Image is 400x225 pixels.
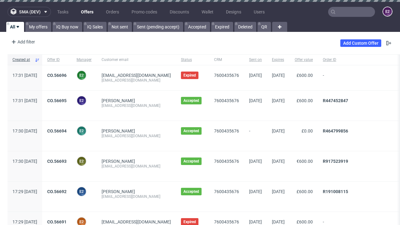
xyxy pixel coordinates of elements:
[25,22,51,32] a: My offers
[47,219,67,224] a: CO.56691
[249,128,262,143] span: -
[183,189,199,194] span: Accepted
[323,73,390,83] span: -
[47,98,67,103] a: CO.56695
[302,128,313,133] span: £0.00
[234,22,256,32] a: Deleted
[7,7,51,17] button: sma (dev)
[272,219,285,224] span: [DATE]
[297,219,313,224] span: £600.00
[102,133,171,138] div: [EMAIL_ADDRESS][DOMAIN_NAME]
[214,189,239,194] a: 7600435676
[297,189,313,194] span: £600.00
[249,98,262,103] span: [DATE]
[102,78,171,83] div: [EMAIL_ADDRESS][DOMAIN_NAME]
[47,189,67,194] a: CO.56692
[77,187,86,196] figcaption: e2
[83,22,107,32] a: IQ Sales
[47,57,67,62] span: Offer ID
[102,219,171,224] a: [EMAIL_ADDRESS][DOMAIN_NAME]
[249,73,262,78] span: [DATE]
[53,7,72,17] a: Tasks
[249,57,262,62] span: Sent on
[6,22,24,32] a: All
[12,128,37,133] span: 17:30 [DATE]
[249,219,262,224] span: [DATE]
[183,73,196,78] span: Expired
[12,219,37,224] span: 17:29 [DATE]
[214,219,239,224] a: 7600435676
[323,159,348,164] a: R917523919
[295,57,313,62] span: Offer value
[323,128,348,133] a: R464799856
[272,73,285,78] span: [DATE]
[323,57,390,62] span: Order ID
[323,98,348,103] a: R447452847
[297,98,313,103] span: £600.00
[108,22,132,32] a: Not sent
[383,7,392,16] figcaption: e2
[272,128,285,133] span: [DATE]
[47,73,67,78] a: CO.56696
[222,7,245,17] a: Designs
[340,39,381,47] a: Add Custom Offer
[257,22,271,32] a: QR
[272,57,285,62] span: Expires
[214,57,239,62] span: CRM
[12,57,32,62] span: Created at
[19,10,41,14] span: sma (dev)
[102,98,135,103] a: [PERSON_NAME]
[198,7,217,17] a: Wallet
[102,128,135,133] a: [PERSON_NAME]
[323,189,348,194] a: R191008115
[52,22,82,32] a: IQ Buy now
[133,22,183,32] a: Sent (pending accept)
[102,164,171,169] div: [EMAIL_ADDRESS][DOMAIN_NAME]
[128,7,161,17] a: Promo codes
[47,159,67,164] a: CO.56693
[102,194,171,199] div: [EMAIL_ADDRESS][DOMAIN_NAME]
[214,73,239,78] a: 7600435676
[77,57,92,62] span: Manager
[77,157,86,166] figcaption: e2
[297,159,313,164] span: €600.00
[47,128,67,133] a: CO.56694
[272,98,285,103] span: [DATE]
[214,98,239,103] a: 7600435676
[12,98,37,103] span: 17:31 [DATE]
[77,7,97,17] a: Offers
[9,37,36,47] div: Add filter
[77,71,86,80] figcaption: e2
[183,219,196,224] span: Expired
[183,128,199,133] span: Accepted
[102,189,135,194] a: [PERSON_NAME]
[211,22,233,32] a: Expired
[102,73,171,78] a: [EMAIL_ADDRESS][DOMAIN_NAME]
[183,159,199,164] span: Accepted
[183,98,199,103] span: Accepted
[297,73,313,78] span: £600.00
[12,159,37,164] span: 17:30 [DATE]
[102,57,171,62] span: Customer email
[249,189,262,194] span: [DATE]
[272,159,285,164] span: [DATE]
[12,73,37,78] span: 17:31 [DATE]
[102,7,123,17] a: Orders
[102,159,135,164] a: [PERSON_NAME]
[249,159,262,164] span: [DATE]
[166,7,193,17] a: Discounts
[12,189,37,194] span: 17:29 [DATE]
[102,103,171,108] div: [EMAIL_ADDRESS][DOMAIN_NAME]
[214,159,239,164] a: 7600435676
[181,57,204,62] span: Status
[77,127,86,135] figcaption: e2
[184,22,210,32] a: Accepted
[272,189,285,194] span: [DATE]
[214,128,239,133] a: 7600435676
[250,7,268,17] a: Users
[77,96,86,105] figcaption: e2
